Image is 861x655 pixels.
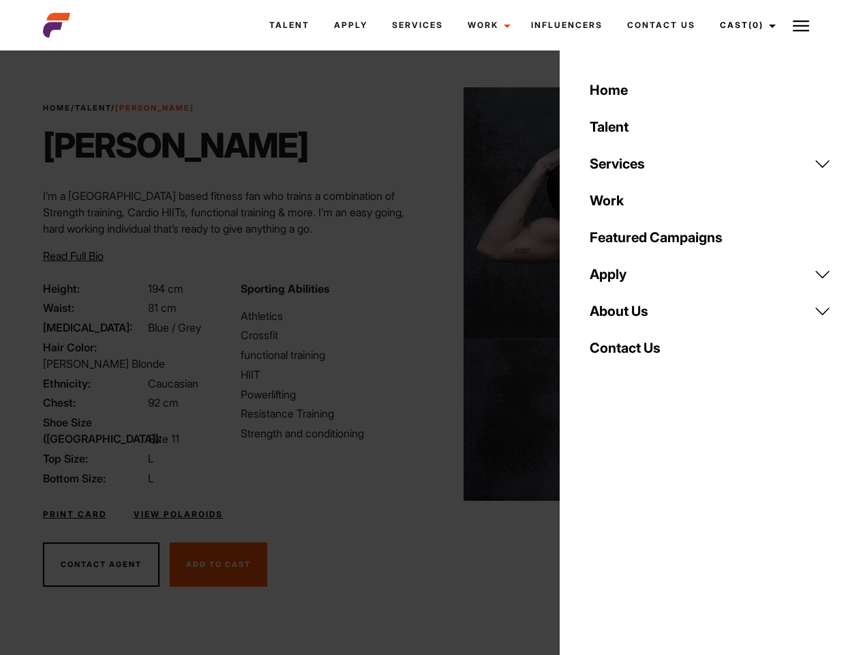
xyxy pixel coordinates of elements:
[43,542,160,587] button: Contact Agent
[186,559,251,569] span: Add To Cast
[148,377,198,390] span: Caucasian
[793,18,809,34] img: Burger icon
[581,182,839,219] a: Work
[43,280,145,297] span: Height:
[43,414,145,447] span: Shoe Size ([GEOGRAPHIC_DATA]):
[148,321,201,334] span: Blue / Grey
[241,425,422,441] li: Strength and conditioning
[241,282,329,295] strong: Sporting Abilities
[241,405,422,422] li: Resistance Training
[241,386,422,403] li: Powerlifting
[43,319,145,336] span: [MEDICAL_DATA]:
[148,432,179,446] span: Size 11
[581,145,839,182] a: Services
[322,7,380,44] a: Apply
[148,301,177,315] span: 81 cm
[581,72,839,108] a: Home
[241,327,422,343] li: Crossfit
[241,347,422,363] li: functional training
[708,7,784,44] a: Cast(0)
[43,339,145,355] span: Hair Color:
[43,470,145,486] span: Bottom Size:
[749,20,764,30] span: (0)
[581,256,839,293] a: Apply
[380,7,455,44] a: Services
[615,7,708,44] a: Contact Us
[75,103,111,113] a: Talent
[241,366,422,383] li: HIIT
[43,357,165,370] span: [PERSON_NAME] Blonde
[43,300,145,316] span: Waist:
[43,508,106,521] a: Print Card
[581,293,839,330] a: About Us
[43,125,308,166] h1: [PERSON_NAME]
[519,7,615,44] a: Influencers
[455,7,519,44] a: Work
[43,102,194,114] span: / /
[581,219,839,256] a: Featured Campaigns
[581,108,839,145] a: Talent
[581,330,839,366] a: Contact Us
[43,450,145,467] span: Top Size:
[43,375,145,392] span: Ethnicity:
[257,7,322,44] a: Talent
[134,508,223,521] a: View Polaroids
[241,308,422,324] li: Athletics
[148,471,154,485] span: L
[170,542,267,587] button: Add To Cast
[43,248,104,264] button: Read Full Bio
[43,12,70,39] img: cropped-aefm-brand-fav-22-square.png
[43,249,104,263] span: Read Full Bio
[148,452,154,465] span: L
[148,396,179,409] span: 92 cm
[43,394,145,411] span: Chest:
[43,103,71,113] a: Home
[148,282,183,295] span: 194 cm
[43,188,423,237] p: I’m a [GEOGRAPHIC_DATA] based fitness fan who trains a combination of Strength training, Cardio H...
[115,103,194,113] strong: [PERSON_NAME]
